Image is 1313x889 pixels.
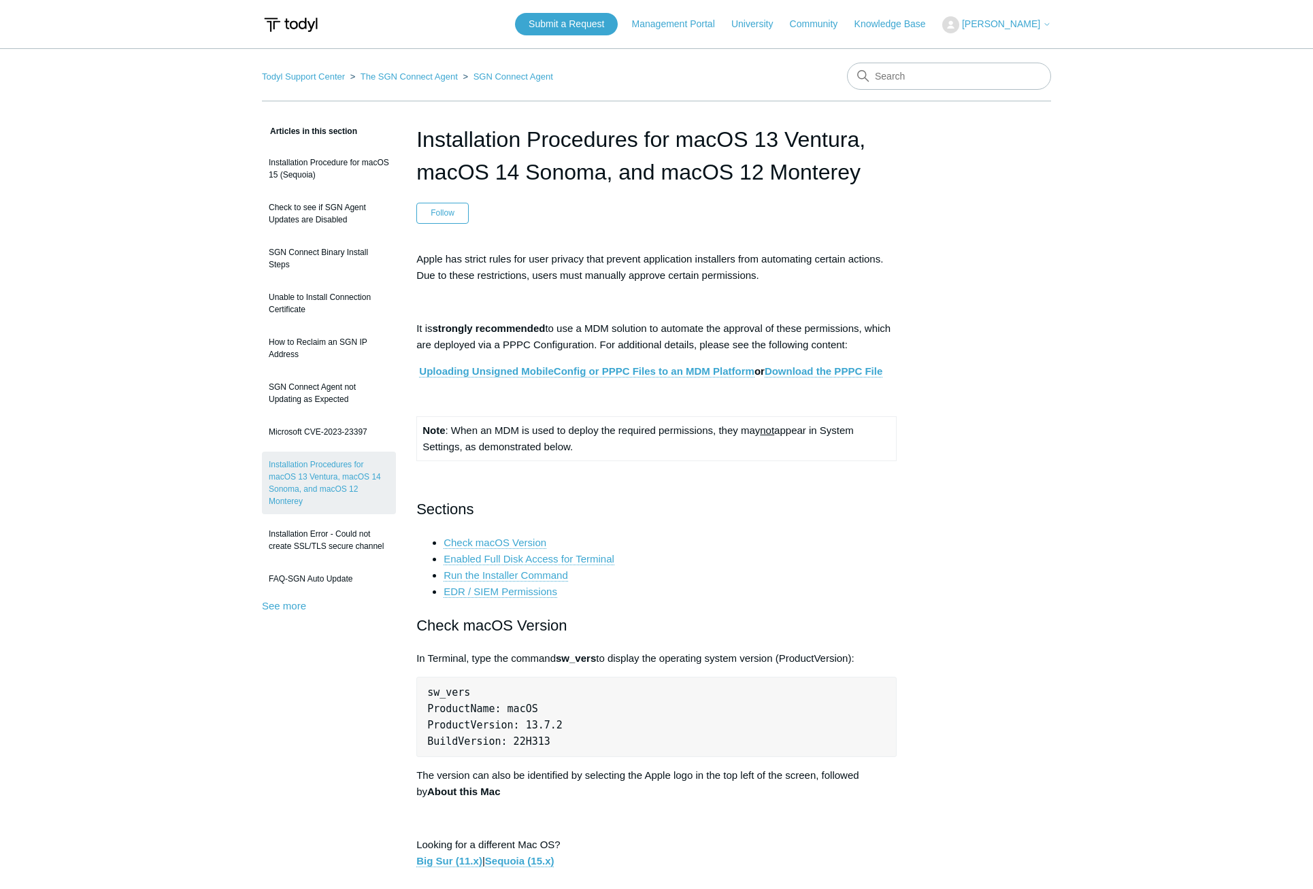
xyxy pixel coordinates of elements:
[556,652,596,664] strong: sw_vers
[427,786,501,797] strong: About this Mac
[348,71,461,82] li: The SGN Connect Agent
[416,837,897,869] p: Looking for a different Mac OS? |
[262,71,345,82] a: Todyl Support Center
[262,239,396,278] a: SGN Connect Binary Install Steps
[262,566,396,592] a: FAQ-SGN Auto Update
[416,767,897,800] p: The version can also be identified by selecting the Apple logo in the top left of the screen, fol...
[444,569,568,582] a: Run the Installer Command
[416,203,469,223] button: Follow Article
[262,150,396,188] a: Installation Procedure for macOS 15 (Sequoia)
[417,416,897,460] td: : When an MDM is used to deploy the required permissions, they may appear in System Settings, as ...
[515,13,618,35] a: Submit a Request
[416,251,897,284] p: Apple has strict rules for user privacy that prevent application installers from automating certa...
[416,650,897,667] p: In Terminal, type the command to display the operating system version (ProductVersion):
[262,71,348,82] li: Todyl Support Center
[790,17,852,31] a: Community
[444,586,557,598] a: EDR / SIEM Permissions
[942,16,1051,33] button: [PERSON_NAME]
[416,123,897,188] h1: Installation Procedures for macOS 13 Ventura, macOS 14 Sonoma, and macOS 12 Monterey
[262,12,320,37] img: Todyl Support Center Help Center home page
[731,17,786,31] a: University
[632,17,729,31] a: Management Portal
[416,614,897,637] h2: Check macOS Version
[262,374,396,412] a: SGN Connect Agent not Updating as Expected
[262,329,396,367] a: How to Reclaim an SGN IP Address
[444,553,614,565] a: Enabled Full Disk Access for Terminal
[262,127,357,136] span: Articles in this section
[416,677,897,757] pre: sw_vers ProductName: macOS ProductVersion: 13.7.2 BuildVersion: 22H313
[419,365,882,378] strong: or
[765,365,882,378] a: Download the PPPC File
[262,521,396,559] a: Installation Error - Could not create SSL/TLS secure channel
[262,452,396,514] a: Installation Procedures for macOS 13 Ventura, macOS 14 Sonoma, and macOS 12 Monterey
[262,284,396,322] a: Unable to Install Connection Certificate
[361,71,458,82] a: The SGN Connect Agent
[262,419,396,445] a: Microsoft CVE-2023-23397
[460,71,552,82] li: SGN Connect Agent
[416,497,897,521] h2: Sections
[419,365,754,378] a: Uploading Unsigned MobileConfig or PPPC Files to an MDM Platform
[854,17,940,31] a: Knowledge Base
[422,424,445,436] strong: Note
[416,320,897,353] p: It is to use a MDM solution to automate the approval of these permissions, which are deployed via...
[416,855,482,867] a: Big Sur (11.x)
[262,600,306,611] a: See more
[485,855,554,867] a: Sequoia (15.x)
[847,63,1051,90] input: Search
[444,537,546,549] a: Check macOS Version
[473,71,553,82] a: SGN Connect Agent
[760,424,774,436] span: not
[433,322,546,334] strong: strongly recommended
[962,18,1040,29] span: [PERSON_NAME]
[262,195,396,233] a: Check to see if SGN Agent Updates are Disabled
